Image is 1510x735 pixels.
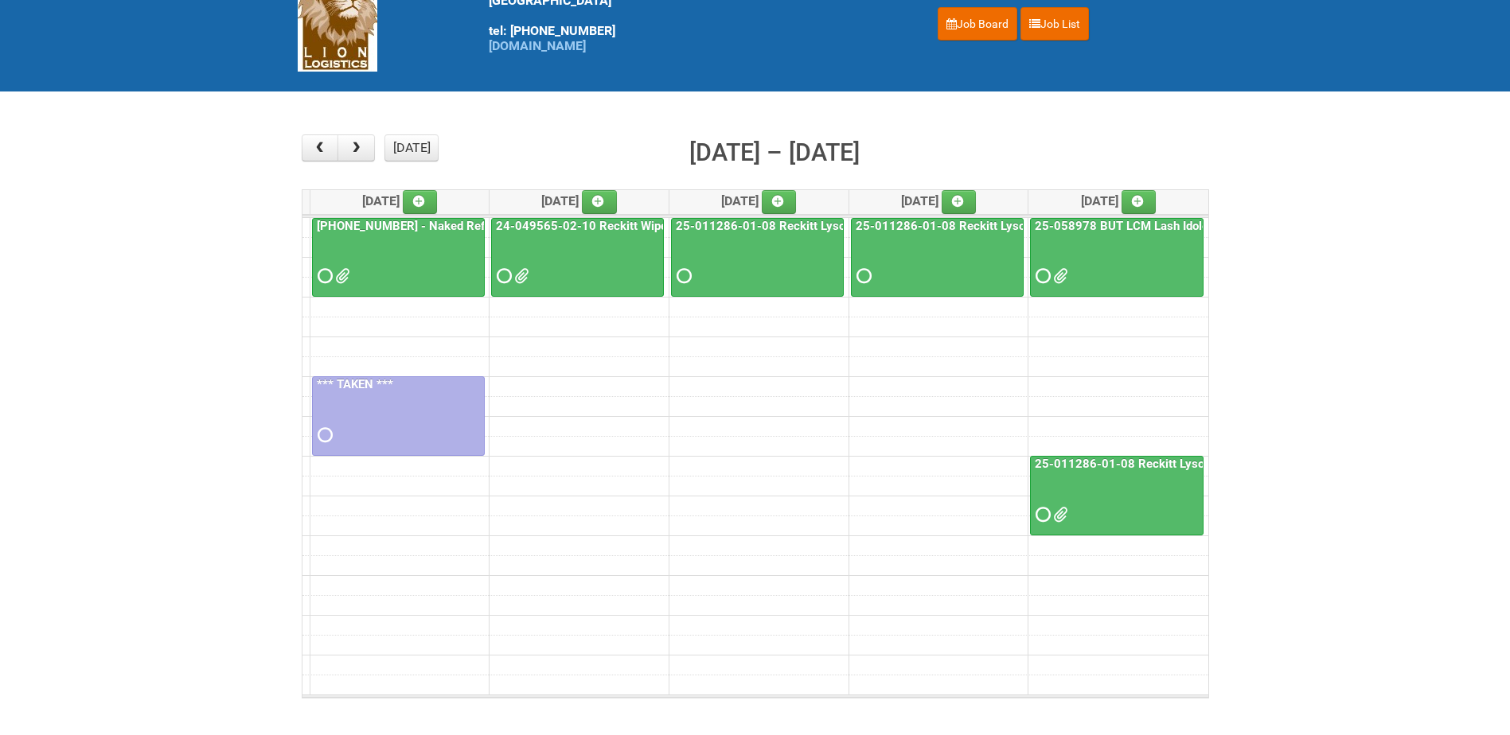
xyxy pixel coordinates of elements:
a: [PHONE_NUMBER] - Naked Reformulation [314,219,544,233]
a: Add an event [403,190,438,214]
span: [DATE] [541,193,617,208]
span: Requested [677,270,688,282]
span: MDN (2) 25-058978-01-08.xlsx LPF 25-058978-01-08.xlsx CELL 1.pdf CELL 2.pdf CELL 3.pdf CELL 4.pdf... [1053,270,1064,282]
a: 25-058978 BUT LCM Lash Idole US / Retest [1030,218,1204,297]
span: Requested [318,270,329,282]
a: Job List [1020,7,1089,41]
span: [DATE] [901,193,977,208]
a: 25-011286-01-08 Reckitt Lysol Laundry Scented - BLINDING (hold slot) [671,218,844,297]
a: 25-011286-01-08 Reckitt Lysol Laundry Scented - BLINDING (hold slot) [853,219,1245,233]
a: Add an event [582,190,617,214]
a: 24-049565-02-10 Reckitt Wipes HUT Stages 1-3 [491,218,664,297]
span: Requested [497,270,508,282]
a: 25-058978 BUT LCM Lash Idole US / Retest [1032,219,1276,233]
span: Requested [1036,270,1047,282]
span: [DATE] [362,193,438,208]
span: Requested [318,430,329,441]
a: [PHONE_NUMBER] - Naked Reformulation [312,218,485,297]
a: [DOMAIN_NAME] [489,38,586,53]
span: 25-011286-01 - MDN (2).xlsx 25-011286-01-08 - JNF.DOC 25-011286-01 - MDN.xlsx [1053,509,1064,520]
a: 25-011286-01-08 Reckitt Lysol Laundry Scented [1032,457,1302,471]
h2: [DATE] – [DATE] [689,134,860,171]
span: M369.png M258.png M147.png G369.png G258.png G147.png Job number 25-055556-01-V1.pdf Job number 2... [335,270,346,282]
a: Add an event [762,190,797,214]
button: [DATE] [384,134,439,161]
a: Job Board [938,7,1017,41]
span: Requested [1036,509,1047,520]
a: 25-011286-01-08 Reckitt Lysol Laundry Scented [1030,456,1204,535]
span: [DATE] [721,193,797,208]
a: 24-049565-02-10 Reckitt Wipes HUT Stages 1-3 [493,219,767,233]
a: 25-011286-01-08 Reckitt Lysol Laundry Scented - BLINDING (hold slot) [851,218,1024,297]
span: Requested [856,270,868,282]
a: 25-011286-01-08 Reckitt Lysol Laundry Scented - BLINDING (hold slot) [673,219,1065,233]
span: 24-049565-02-10 - LPF.xlsx 24-049565-02 Stage 3 YBM-237_final.pdf 24-049565-02 Stage 3 SBM-394_fi... [514,270,525,282]
a: Add an event [1122,190,1157,214]
span: [DATE] [1081,193,1157,208]
a: Add an event [942,190,977,214]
